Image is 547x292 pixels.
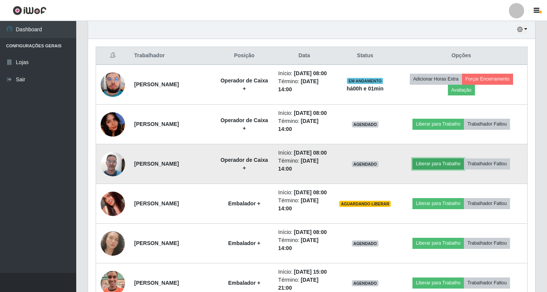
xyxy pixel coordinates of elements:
strong: Operador de Caixa + [220,117,268,131]
th: Status [335,47,395,65]
li: Término: [278,77,330,94]
li: Término: [278,117,330,133]
strong: Embalador + [228,280,260,286]
img: CoreUI Logo [13,6,47,15]
button: Forçar Encerramento [462,74,513,84]
th: Data [274,47,335,65]
li: Início: [278,149,330,157]
time: [DATE] 08:00 [294,70,327,76]
strong: Operador de Caixa + [220,77,268,92]
th: Trabalhador [130,47,215,65]
li: Término: [278,157,330,173]
span: AGENDADO [352,121,379,127]
time: [DATE] 08:00 [294,229,327,235]
img: 1755826111467.jpeg [101,98,125,151]
button: Avaliação [448,85,475,95]
button: Liberar para Trabalho [412,238,464,248]
button: Trabalhador Faltou [464,277,510,288]
button: Liberar para Trabalho [412,119,464,129]
strong: Operador de Caixa + [220,157,268,171]
span: AGENDADO [352,240,379,247]
strong: [PERSON_NAME] [134,280,179,286]
img: 1755477381693.jpeg [101,63,125,106]
button: Liberar para Trabalho [412,158,464,169]
strong: Embalador + [228,200,260,206]
strong: há 00 h e 01 min [346,86,383,92]
th: Opções [395,47,527,65]
strong: [PERSON_NAME] [134,161,179,167]
img: 1754776232793.jpeg [101,231,125,256]
li: Início: [278,268,330,276]
button: Trabalhador Faltou [464,198,510,209]
th: Posição [215,47,274,65]
li: Término: [278,276,330,292]
img: 1756246175860.jpeg [101,148,125,180]
img: 1757949495626.jpeg [101,182,125,226]
strong: [PERSON_NAME] [134,121,179,127]
button: Trabalhador Faltou [464,238,510,248]
strong: Embalador + [228,240,260,246]
time: [DATE] 15:00 [294,269,327,275]
li: Término: [278,236,330,252]
span: EM ANDAMENTO [347,78,383,84]
button: Liberar para Trabalho [412,277,464,288]
button: Trabalhador Faltou [464,119,510,129]
time: [DATE] 08:00 [294,150,327,156]
time: [DATE] 08:00 [294,110,327,116]
span: AGUARDANDO LIBERAR [339,201,391,207]
button: Trabalhador Faltou [464,158,510,169]
strong: [PERSON_NAME] [134,81,179,87]
li: Início: [278,228,330,236]
time: [DATE] 08:00 [294,189,327,195]
li: Início: [278,69,330,77]
li: Término: [278,197,330,213]
li: Início: [278,189,330,197]
strong: [PERSON_NAME] [134,200,179,206]
strong: [PERSON_NAME] [134,240,179,246]
button: Adicionar Horas Extra [410,74,462,84]
span: AGENDADO [352,161,379,167]
span: AGENDADO [352,280,379,286]
li: Início: [278,109,330,117]
button: Liberar para Trabalho [412,198,464,209]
